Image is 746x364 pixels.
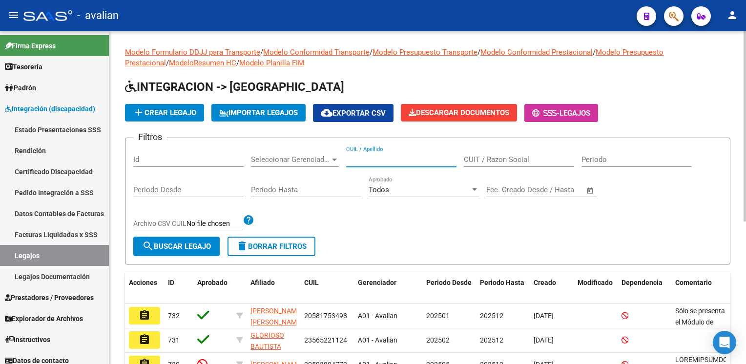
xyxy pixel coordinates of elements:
button: Crear Legajo [125,104,204,121]
mat-icon: assignment [139,309,150,321]
span: 202501 [426,312,450,320]
datatable-header-cell: Acciones [125,272,164,304]
mat-icon: add [133,106,145,118]
span: 731 [168,336,180,344]
mat-icon: delete [236,240,248,252]
span: IMPORTAR LEGAJOS [219,108,298,117]
span: Legajos [559,109,590,118]
a: Modelo Planilla FIM [239,59,304,67]
span: INTEGRACION -> [GEOGRAPHIC_DATA] [125,80,344,94]
span: Buscar Legajo [142,242,211,251]
datatable-header-cell: CUIL [300,272,354,304]
mat-icon: menu [8,9,20,21]
span: Crear Legajo [133,108,196,117]
mat-icon: person [726,9,738,21]
span: Creado [534,279,556,286]
button: Descargar Documentos [401,104,517,121]
span: Periodo Desde [426,279,472,286]
datatable-header-cell: Periodo Desde [422,272,476,304]
button: -Legajos [524,104,598,122]
span: Aprobado [197,279,228,286]
span: Dependencia [622,279,663,286]
datatable-header-cell: Periodo Hasta [476,272,530,304]
div: Open Intercom Messenger [713,331,736,354]
input: End date [527,185,574,194]
button: Exportar CSV [313,104,394,122]
h3: Filtros [133,130,167,144]
button: Open calendar [585,185,596,196]
span: Todos [369,185,389,194]
span: Periodo Hasta [480,279,524,286]
input: Archivo CSV CUIL [186,220,243,228]
a: Modelo Conformidad Prestacional [480,48,593,57]
span: Padrón [5,82,36,93]
span: 202502 [426,336,450,344]
datatable-header-cell: Afiliado [247,272,300,304]
span: Firma Express [5,40,56,51]
datatable-header-cell: Modificado [574,272,618,304]
span: Integración (discapacidad) [5,103,95,114]
datatable-header-cell: ID [164,272,193,304]
span: 202512 [480,312,503,320]
span: GLORIOSO BAUTISTA [250,331,284,350]
span: CUIL [304,279,319,286]
a: Modelo Conformidad Transporte [263,48,370,57]
mat-icon: help [243,214,254,226]
datatable-header-cell: Dependencia [618,272,671,304]
span: Seleccionar Gerenciador [251,155,330,164]
button: IMPORTAR LEGAJOS [211,104,306,121]
span: Prestadores / Proveedores [5,292,94,303]
span: Gerenciador [358,279,396,286]
span: [DATE] [534,336,554,344]
mat-icon: assignment [139,334,150,345]
span: Borrar Filtros [236,242,307,251]
button: Borrar Filtros [228,237,315,256]
span: 202512 [480,336,503,344]
span: Archivo CSV CUIL [133,220,186,227]
span: - avalian [77,5,119,26]
span: A01 - Avalian [358,336,397,344]
span: Instructivos [5,334,50,345]
span: [PERSON_NAME] [PERSON_NAME] [250,307,303,326]
span: Comentario [675,279,712,286]
span: Acciones [129,279,157,286]
mat-icon: cloud_download [321,107,332,119]
span: Descargar Documentos [409,108,509,117]
span: Tesorería [5,61,42,72]
datatable-header-cell: Gerenciador [354,272,422,304]
span: Afiliado [250,279,275,286]
mat-icon: search [142,240,154,252]
a: Modelo Presupuesto Transporte [373,48,477,57]
button: Buscar Legajo [133,237,220,256]
span: A01 - Avalian [358,312,397,320]
span: Explorador de Archivos [5,313,83,324]
a: ModeloResumen HC [169,59,236,67]
span: 20581753498 [304,312,347,320]
span: [DATE] [534,312,554,320]
span: - [532,109,559,118]
datatable-header-cell: Aprobado [193,272,232,304]
span: Modificado [578,279,613,286]
datatable-header-cell: Creado [530,272,574,304]
datatable-header-cell: Comentario [671,272,730,304]
span: ID [168,279,174,286]
span: Exportar CSV [321,109,386,118]
input: Start date [486,185,518,194]
a: Modelo Formulario DDJJ para Transporte [125,48,260,57]
span: 732 [168,312,180,320]
span: 23565221124 [304,336,347,344]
